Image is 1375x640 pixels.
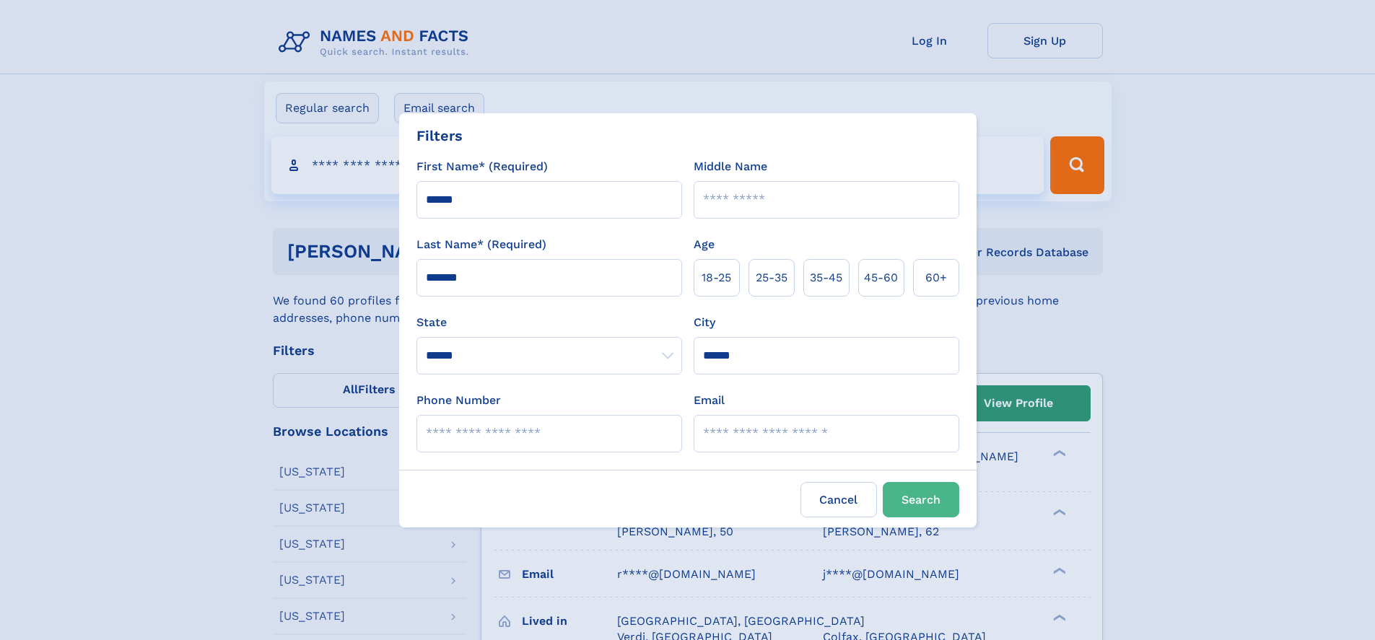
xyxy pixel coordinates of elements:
label: Middle Name [694,158,767,175]
span: 25‑35 [756,269,787,286]
label: State [416,314,682,331]
div: Filters [416,125,463,146]
label: Email [694,392,725,409]
label: Phone Number [416,392,501,409]
span: 60+ [925,269,947,286]
label: Cancel [800,482,877,517]
label: First Name* (Required) [416,158,548,175]
label: Age [694,236,715,253]
span: 18‑25 [702,269,731,286]
span: 35‑45 [810,269,842,286]
button: Search [883,482,959,517]
label: Last Name* (Required) [416,236,546,253]
label: City [694,314,715,331]
span: 45‑60 [864,269,898,286]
